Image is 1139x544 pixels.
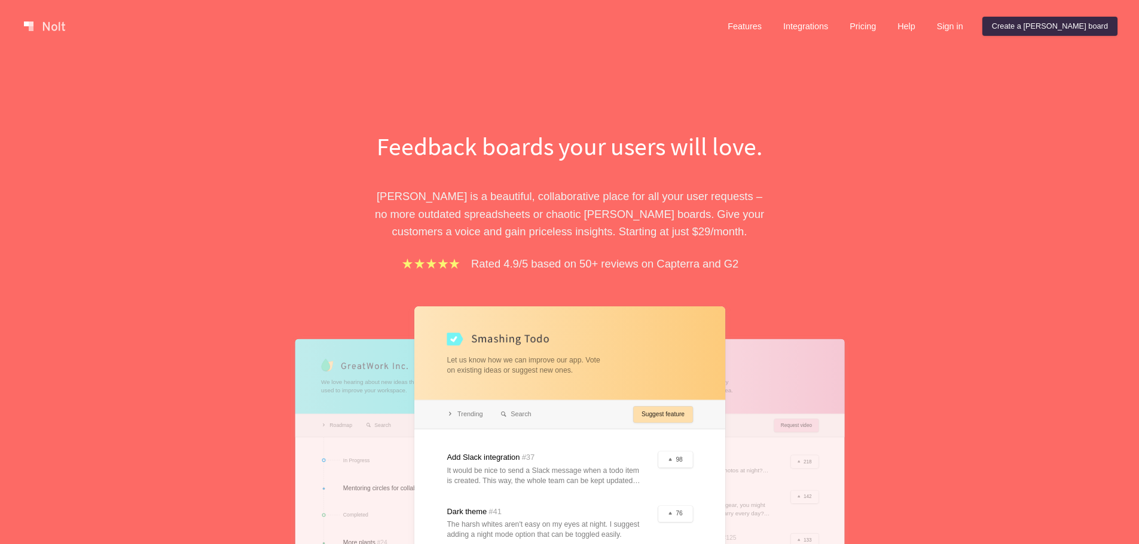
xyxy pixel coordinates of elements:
[401,257,462,271] img: stars.b067e34983.png
[982,17,1117,36] a: Create a [PERSON_NAME] board
[840,17,885,36] a: Pricing
[927,17,973,36] a: Sign in
[888,17,925,36] a: Help
[718,17,771,36] a: Features
[364,188,776,240] p: [PERSON_NAME] is a beautiful, collaborative place for all your user requests – no more outdated s...
[774,17,838,36] a: Integrations
[364,129,776,164] h1: Feedback boards your users will love.
[471,255,738,272] p: Rated 4.9/5 based on 50+ reviews on Capterra and G2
